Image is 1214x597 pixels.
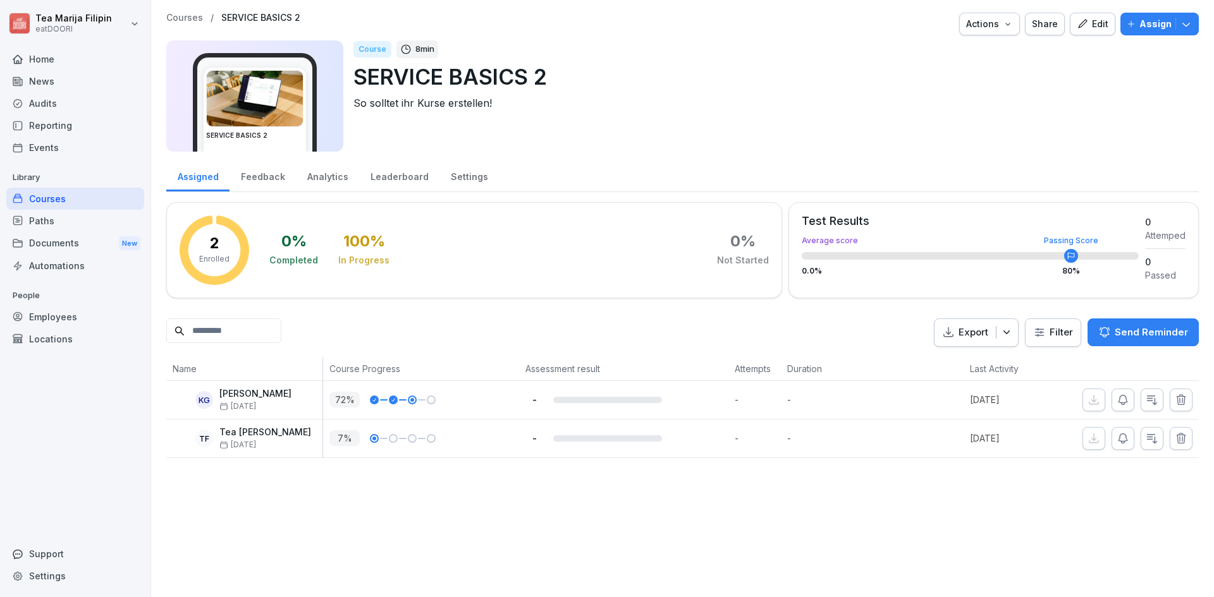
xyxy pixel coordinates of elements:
button: Assign [1120,13,1199,35]
p: [PERSON_NAME] [219,389,291,399]
a: Settings [439,159,499,191]
p: / [211,13,214,23]
p: 72 % [329,392,360,407]
div: Support [6,543,144,565]
span: [DATE] [219,402,256,411]
p: Tea Marija Filipin [35,13,112,24]
a: Leaderboard [359,159,439,191]
a: Reporting [6,114,144,136]
div: Completed [269,254,318,267]
a: Courses [166,13,203,23]
div: 0 [1145,255,1186,268]
div: Test Results [802,215,1139,227]
p: - [735,431,781,445]
button: Filter [1026,319,1081,346]
span: [DATE] [219,440,256,449]
button: Edit [1070,13,1115,35]
button: Actions [959,13,1020,35]
a: Events [6,136,144,159]
a: Paths [6,210,144,232]
div: Edit [1077,17,1108,31]
p: Send Reminder [1115,325,1188,339]
a: Locations [6,328,144,350]
p: - [787,431,846,445]
div: 0 [1145,215,1186,229]
div: In Progress [338,254,389,267]
div: 0 % [730,234,756,249]
p: Enrolled [199,253,230,265]
a: Analytics [296,159,359,191]
div: Average score [802,237,1139,244]
p: People [6,286,144,306]
a: DocumentsNew [6,232,144,255]
a: Courses [6,188,144,210]
p: eatDOORI [35,25,112,33]
div: 100 % [343,234,385,249]
h3: SERVICE BASICS 2 [206,131,303,140]
div: Not Started [717,254,769,267]
a: Audits [6,92,144,114]
div: KG [195,391,213,409]
div: Actions [966,17,1013,31]
div: New [119,236,140,251]
button: Export [934,318,1019,347]
p: Last Activity [970,362,1055,375]
button: Share [1025,13,1065,35]
div: Documents [6,232,144,255]
p: 8 min [415,43,434,56]
p: Export [959,325,988,340]
div: Attemped [1145,229,1186,242]
p: Name [173,362,316,375]
p: Attempts [735,362,775,375]
div: Course [353,41,391,57]
p: 7 % [329,430,360,446]
a: SERVICE BASICS 2 [221,13,300,23]
div: 0 % [281,234,307,249]
div: Filter [1033,326,1073,339]
div: Passing Score [1044,237,1098,244]
p: Course Progress [329,362,513,375]
a: Automations [6,255,144,277]
p: [DATE] [970,431,1062,445]
p: - [525,394,543,406]
a: Feedback [230,159,296,191]
p: - [787,393,846,406]
p: Assign [1139,17,1172,31]
p: So solltet ihr Kurse erstellen! [353,95,1189,111]
div: TF [195,430,213,447]
a: Employees [6,306,144,328]
p: - [735,393,781,406]
a: Home [6,48,144,70]
a: News [6,70,144,92]
img: bqcw87wt3eaim098drrkbvff.png [207,71,303,126]
p: [DATE] [970,393,1062,406]
a: Settings [6,565,144,587]
p: - [525,432,543,444]
p: Tea [PERSON_NAME] [219,427,311,438]
p: Library [6,167,144,188]
p: 2 [210,236,219,251]
div: 0.0 % [802,267,1139,275]
div: Assigned [166,159,230,191]
div: Passed [1145,268,1186,282]
p: Assessment result [525,362,722,375]
div: Share [1032,17,1058,31]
